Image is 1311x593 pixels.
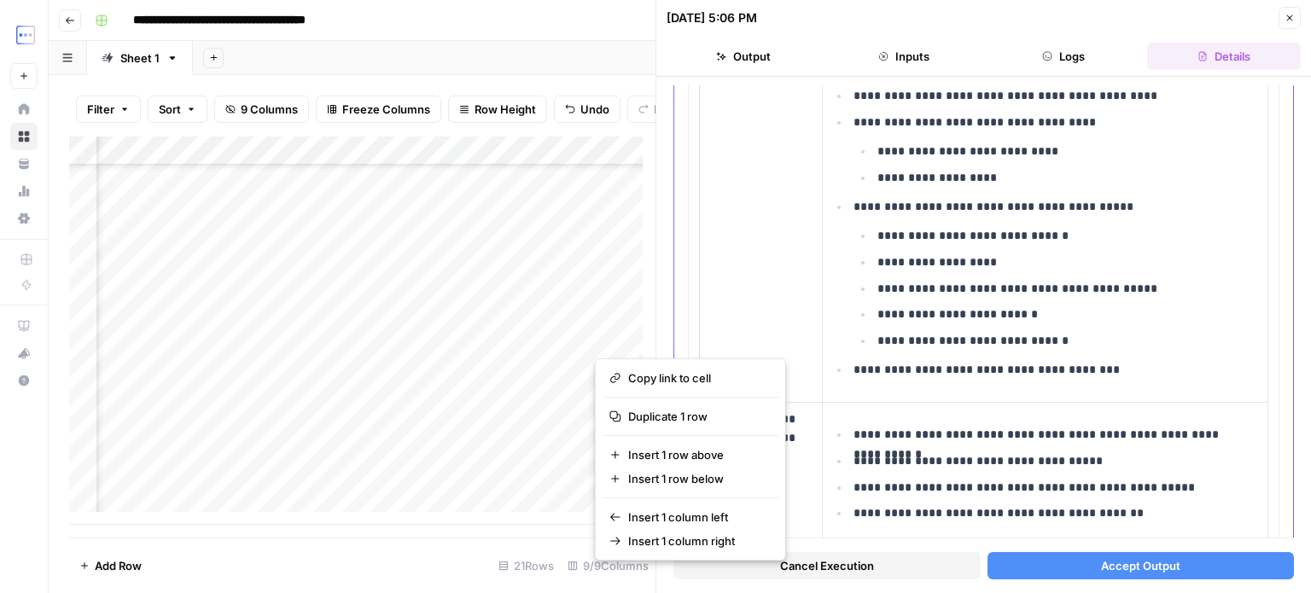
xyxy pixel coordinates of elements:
span: Accept Output [1101,557,1180,574]
a: Sheet 1 [87,41,193,75]
span: 9 Columns [241,101,298,118]
button: What's new? [10,340,38,367]
button: Output [667,43,820,70]
div: 9/9 Columns [561,552,655,579]
button: Logs [988,43,1141,70]
button: Row Height [448,96,547,123]
div: 21 Rows [492,552,561,579]
div: What's new? [11,340,37,366]
button: Accept Output [988,552,1295,579]
a: Home [10,96,38,123]
div: Sheet 1 [120,49,160,67]
button: 9 Columns [214,96,309,123]
button: Cancel Execution [673,552,981,579]
button: Workspace: TripleDart [10,14,38,56]
span: Row Height [475,101,536,118]
button: Sort [148,96,207,123]
button: Help + Support [10,367,38,394]
a: AirOps Academy [10,312,38,340]
span: Filter [87,101,114,118]
a: Browse [10,123,38,150]
span: Duplicate 1 row [628,408,765,425]
a: Settings [10,205,38,232]
button: Details [1147,43,1301,70]
span: Add Row [95,557,142,574]
a: Your Data [10,150,38,177]
button: Undo [554,96,621,123]
span: Insert 1 row below [628,470,765,487]
span: Cancel Execution [780,557,874,574]
button: Redo [627,96,692,123]
span: Insert 1 column left [628,509,765,526]
img: TripleDart Logo [10,20,41,50]
button: Inputs [827,43,981,70]
span: Insert 1 column right [628,532,765,549]
button: Add Row [69,552,152,579]
span: Freeze Columns [342,101,430,118]
button: Filter [76,96,141,123]
div: [DATE] 5:06 PM [667,9,757,26]
button: Freeze Columns [316,96,441,123]
a: Usage [10,177,38,205]
span: Sort [159,101,181,118]
span: Undo [580,101,609,118]
span: Insert 1 row above [628,446,765,463]
span: Copy link to cell [628,369,765,387]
